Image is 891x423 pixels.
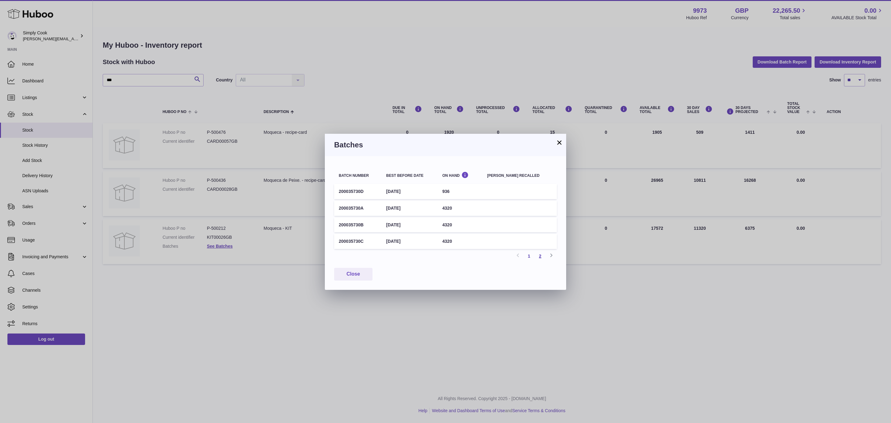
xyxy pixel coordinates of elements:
[442,172,478,177] div: On Hand
[339,174,377,178] div: Batch number
[556,139,563,146] button: ×
[381,184,437,199] td: [DATE]
[381,201,437,216] td: [DATE]
[334,201,381,216] td: 200035730A
[438,201,483,216] td: 4320
[334,234,381,249] td: 200035730C
[334,184,381,199] td: 200035730D
[438,234,483,249] td: 4320
[334,268,372,281] button: Close
[334,217,381,233] td: 200035730B
[386,174,433,178] div: Best before date
[523,251,535,262] a: 1
[381,217,437,233] td: [DATE]
[438,184,483,199] td: 936
[381,234,437,249] td: [DATE]
[334,140,557,150] h3: Batches
[487,174,552,178] div: [PERSON_NAME] recalled
[438,217,483,233] td: 4320
[535,251,546,262] a: 2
